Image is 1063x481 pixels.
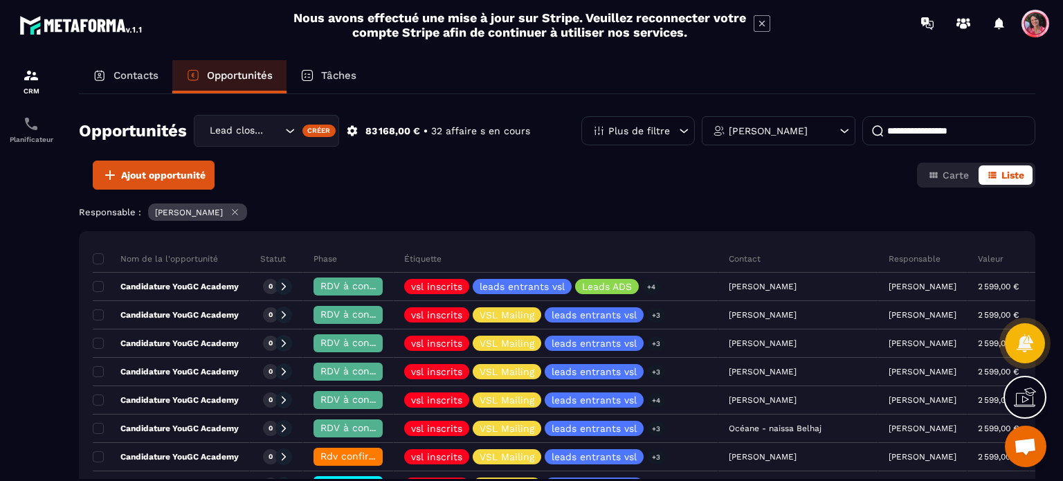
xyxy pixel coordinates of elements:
[889,367,956,376] p: [PERSON_NAME]
[321,69,356,82] p: Tâches
[552,424,637,433] p: leads entrants vsl
[424,125,428,138] p: •
[978,452,1019,462] p: 2 599,00 €
[314,253,337,264] p: Phase
[552,338,637,348] p: leads entrants vsl
[320,280,410,291] span: RDV à confimer ❓
[113,69,158,82] p: Contacts
[19,12,144,37] img: logo
[93,338,239,349] p: Candidature YouGC Academy
[206,123,268,138] span: Lead closing
[729,126,808,136] p: [PERSON_NAME]
[93,161,215,190] button: Ajout opportunité
[269,282,273,291] p: 0
[79,117,187,145] h2: Opportunités
[320,394,410,405] span: RDV à confimer ❓
[269,424,273,433] p: 0
[93,394,239,406] p: Candidature YouGC Academy
[320,365,410,376] span: RDV à confimer ❓
[287,60,370,93] a: Tâches
[302,125,336,137] div: Créer
[978,310,1019,320] p: 2 599,00 €
[293,10,747,39] h2: Nous avons effectué une mise à jour sur Stripe. Veuillez reconnecter votre compte Stripe afin de ...
[889,253,941,264] p: Responsable
[978,338,1019,348] p: 2 599,00 €
[582,282,632,291] p: Leads ADS
[647,450,665,464] p: +3
[608,126,670,136] p: Plus de filtre
[269,310,273,320] p: 0
[920,165,977,185] button: Carte
[979,165,1033,185] button: Liste
[23,116,39,132] img: scheduler
[121,168,206,182] span: Ajout opportunité
[93,309,239,320] p: Candidature YouGC Academy
[889,338,956,348] p: [PERSON_NAME]
[480,367,534,376] p: VSL Mailing
[431,125,530,138] p: 32 affaire s en cours
[365,125,420,138] p: 83 168,00 €
[889,424,956,433] p: [PERSON_NAME]
[978,395,1019,405] p: 2 599,00 €
[207,69,273,82] p: Opportunités
[647,308,665,323] p: +3
[642,280,660,294] p: +4
[404,253,442,264] p: Étiquette
[411,395,462,405] p: vsl inscrits
[269,367,273,376] p: 0
[320,337,410,348] span: RDV à confimer ❓
[889,310,956,320] p: [PERSON_NAME]
[269,452,273,462] p: 0
[647,421,665,436] p: +3
[480,452,534,462] p: VSL Mailing
[647,365,665,379] p: +3
[155,208,223,217] p: [PERSON_NAME]
[320,422,410,433] span: RDV à confimer ❓
[1001,170,1024,181] span: Liste
[647,336,665,351] p: +3
[729,253,761,264] p: Contact
[3,87,59,95] p: CRM
[411,452,462,462] p: vsl inscrits
[978,253,1003,264] p: Valeur
[194,115,339,147] div: Search for option
[978,282,1019,291] p: 2 599,00 €
[978,424,1019,433] p: 2 599,00 €
[411,367,462,376] p: vsl inscrits
[3,57,59,105] a: formationformationCRM
[79,60,172,93] a: Contacts
[647,393,665,408] p: +4
[320,309,410,320] span: RDV à confimer ❓
[3,105,59,154] a: schedulerschedulerPlanificateur
[269,338,273,348] p: 0
[480,338,534,348] p: VSL Mailing
[480,282,565,291] p: leads entrants vsl
[411,424,462,433] p: vsl inscrits
[978,367,1019,376] p: 2 599,00 €
[3,136,59,143] p: Planificateur
[1005,426,1046,467] div: Ouvrir le chat
[23,67,39,84] img: formation
[411,310,462,320] p: vsl inscrits
[260,253,286,264] p: Statut
[79,207,141,217] p: Responsable :
[320,451,399,462] span: Rdv confirmé ✅
[93,281,239,292] p: Candidature YouGC Academy
[411,282,462,291] p: vsl inscrits
[93,423,239,434] p: Candidature YouGC Academy
[268,123,282,138] input: Search for option
[552,310,637,320] p: leads entrants vsl
[93,366,239,377] p: Candidature YouGC Academy
[552,395,637,405] p: leads entrants vsl
[889,395,956,405] p: [PERSON_NAME]
[411,338,462,348] p: vsl inscrits
[889,282,956,291] p: [PERSON_NAME]
[480,310,534,320] p: VSL Mailing
[943,170,969,181] span: Carte
[93,451,239,462] p: Candidature YouGC Academy
[172,60,287,93] a: Opportunités
[889,452,956,462] p: [PERSON_NAME]
[93,253,218,264] p: Nom de la l'opportunité
[480,395,534,405] p: VSL Mailing
[552,452,637,462] p: leads entrants vsl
